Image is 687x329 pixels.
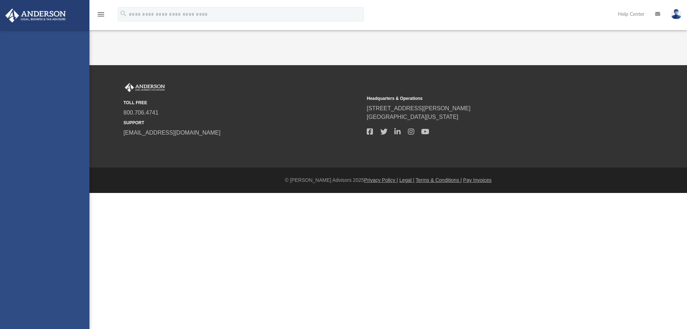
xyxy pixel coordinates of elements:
a: [EMAIL_ADDRESS][DOMAIN_NAME] [123,130,220,136]
i: search [120,10,127,18]
small: TOLL FREE [123,100,362,106]
a: Legal | [399,177,414,183]
div: © [PERSON_NAME] Advisors 2025 [89,176,687,184]
a: menu [97,14,105,19]
a: [GEOGRAPHIC_DATA][US_STATE] [367,114,458,120]
img: Anderson Advisors Platinum Portal [3,9,68,23]
a: 800.706.4741 [123,110,159,116]
img: Anderson Advisors Platinum Portal [123,83,166,92]
a: [STREET_ADDRESS][PERSON_NAME] [367,105,471,111]
img: User Pic [671,9,682,19]
a: Pay Invoices [463,177,491,183]
i: menu [97,10,105,19]
small: Headquarters & Operations [367,95,605,102]
a: Privacy Policy | [364,177,398,183]
a: Terms & Conditions | [416,177,462,183]
small: SUPPORT [123,120,362,126]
